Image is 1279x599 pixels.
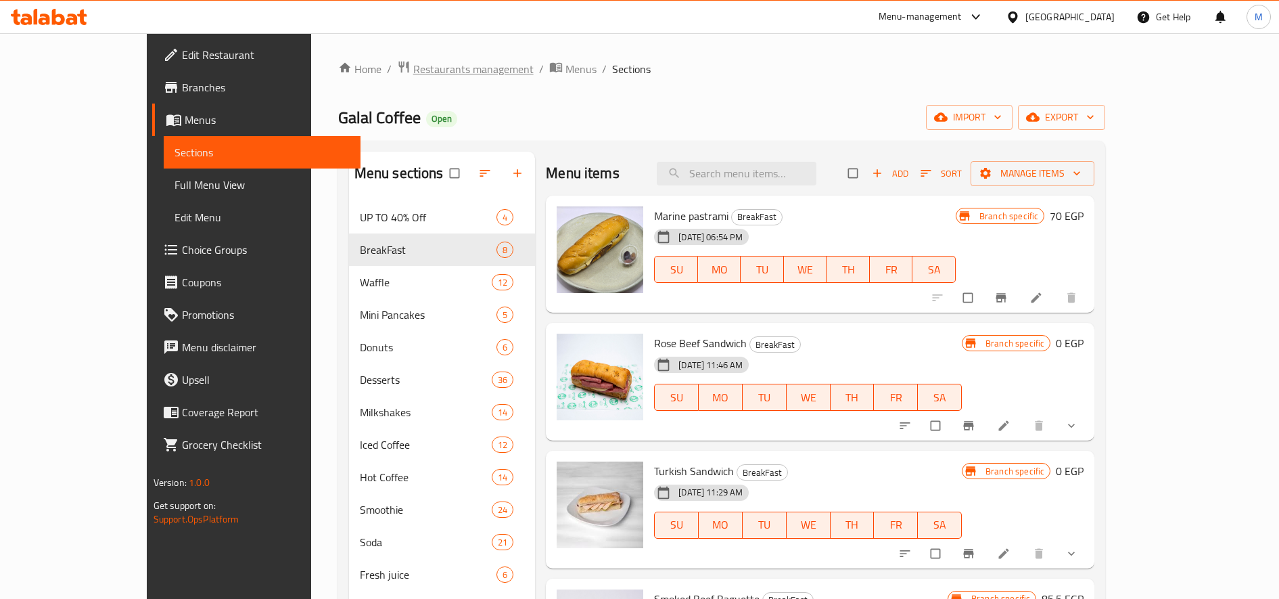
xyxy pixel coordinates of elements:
[360,372,492,388] span: Desserts
[492,504,513,516] span: 24
[657,162,816,185] input: search
[660,388,693,407] span: SU
[997,419,1013,432] a: Edit menu item
[923,413,951,439] span: Select to update
[349,526,536,558] div: Soda21
[831,384,875,411] button: TH
[349,396,536,428] div: Milkshakes14
[787,512,831,539] button: WE
[704,515,737,535] span: MO
[921,166,962,181] span: Sort
[879,9,962,25] div: Menu-management
[349,234,536,266] div: BreakFast8
[923,541,951,567] span: Select to update
[360,534,492,550] div: Soda
[792,515,825,535] span: WE
[827,256,870,283] button: TH
[1065,419,1078,432] svg: Show Choices
[360,404,492,420] span: Milkshakes
[1018,105,1105,130] button: export
[741,256,784,283] button: TU
[492,536,513,549] span: 21
[152,331,361,363] a: Menu disclaimer
[182,404,350,420] span: Coverage Report
[917,163,965,184] button: Sort
[492,437,513,453] div: items
[164,136,361,169] a: Sections
[703,260,736,280] span: MO
[497,211,513,224] span: 4
[497,569,513,581] span: 6
[496,242,513,258] div: items
[496,567,513,583] div: items
[874,512,918,539] button: FR
[1056,462,1084,481] h6: 0 EGP
[338,102,421,133] span: Galal Coffee
[673,231,748,244] span: [DATE] 06:54 PM
[673,359,748,372] span: [DATE] 11:46 AM
[549,60,597,78] a: Menus
[164,201,361,234] a: Edit Menu
[503,158,535,188] button: Add section
[699,512,743,539] button: MO
[731,209,783,225] div: BreakFast
[497,309,513,321] span: 5
[789,260,822,280] span: WE
[539,61,544,77] li: /
[175,144,350,160] span: Sections
[875,260,908,280] span: FR
[732,209,782,225] span: BreakFast
[152,298,361,331] a: Promotions
[470,158,503,188] span: Sort sections
[748,388,781,407] span: TU
[360,502,492,518] span: Smoothie
[654,384,699,411] button: SU
[152,363,361,396] a: Upsell
[787,384,831,411] button: WE
[870,256,913,283] button: FR
[338,60,1106,78] nav: breadcrumb
[974,210,1044,223] span: Branch specific
[1024,411,1056,441] button: delete
[1025,9,1115,24] div: [GEOGRAPHIC_DATA]
[743,512,787,539] button: TU
[918,512,962,539] button: SA
[182,339,350,355] span: Menu disclaimer
[182,307,350,323] span: Promotions
[912,256,956,283] button: SA
[152,266,361,298] a: Coupons
[360,339,497,355] div: Donuts
[426,111,457,127] div: Open
[654,461,734,481] span: Turkish Sandwich
[612,61,651,77] span: Sections
[492,471,513,484] span: 14
[349,331,536,363] div: Donuts6
[879,515,912,535] span: FR
[912,163,971,184] span: Sort items
[175,177,350,193] span: Full Menu View
[349,298,536,331] div: Mini Pancakes5
[492,274,513,290] div: items
[890,539,923,569] button: sort-choices
[397,60,534,78] a: Restaurants management
[360,469,492,485] div: Hot Coffee
[349,493,536,526] div: Smoothie24
[349,363,536,396] div: Desserts36
[492,534,513,550] div: items
[557,206,643,293] img: Marine pastrami
[496,339,513,355] div: items
[748,515,781,535] span: TU
[926,105,1013,130] button: import
[1056,283,1089,313] button: delete
[836,388,869,407] span: TH
[1255,9,1263,24] span: M
[349,266,536,298] div: Waffle12
[154,474,187,491] span: Version:
[360,307,497,323] div: Mini Pancakes
[492,502,513,518] div: items
[152,104,361,136] a: Menus
[872,166,908,181] span: Add
[937,109,1002,126] span: import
